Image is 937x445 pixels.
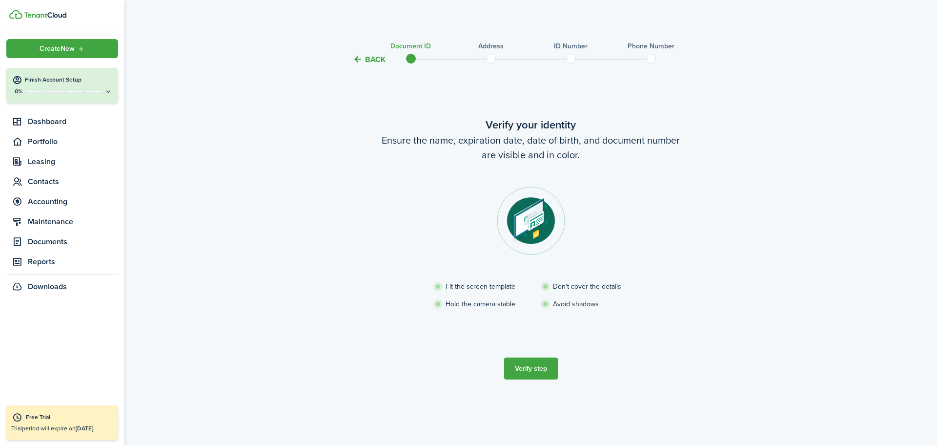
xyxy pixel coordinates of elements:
[28,116,118,127] span: Dashboard
[6,253,118,271] a: Reports
[628,41,674,51] h3: Phone Number
[478,41,504,51] h3: Address
[6,405,118,440] a: Free TrialTrialperiod will expire on[DATE].
[28,176,118,188] span: Contacts
[25,76,112,84] h4: Finish Account Setup
[326,133,736,162] wizard-step-header-description: Ensure the name, expiration date, date of birth, and document number are visible and in color.
[28,136,118,148] span: Portfolio
[504,358,558,380] button: Verify step
[40,45,75,52] span: Create New
[11,424,113,433] p: Trial
[554,41,588,51] h3: ID Number
[28,216,118,228] span: Maintenance
[433,299,541,309] li: Hold the camera stable
[24,12,66,18] img: TenantCloud
[541,281,648,292] li: Don't cover the details
[28,281,67,293] span: Downloads
[353,54,386,64] button: Back
[541,299,648,309] li: Avoid shadows
[326,117,736,133] wizard-step-header-title: Verify your identity
[6,68,118,103] button: Finish Account Setup0%
[28,156,118,168] span: Leasing
[28,256,118,268] span: Reports
[497,187,565,255] img: Document step
[22,424,95,433] span: period will expire on
[9,10,22,19] img: TenantCloud
[76,424,95,433] b: [DATE].
[26,413,113,423] div: Free Trial
[390,41,431,51] h3: Document ID
[28,196,118,208] span: Accounting
[12,87,24,96] p: 0%
[433,281,541,292] li: Fit the screen template
[28,236,118,248] span: Documents
[6,39,118,58] button: Open menu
